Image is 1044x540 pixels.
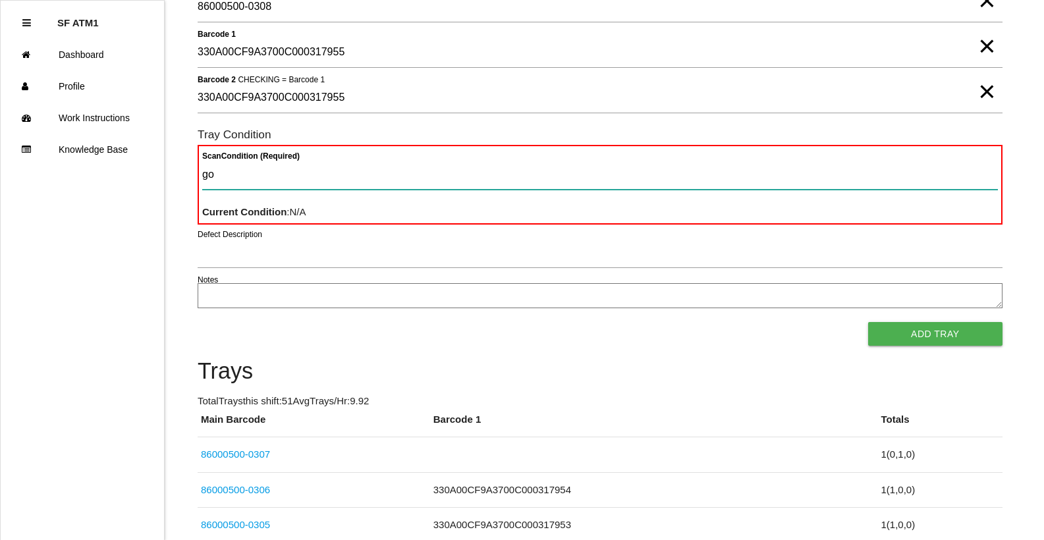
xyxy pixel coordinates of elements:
[978,65,995,92] span: Clear Input
[202,206,287,217] b: Current Condition
[202,151,300,161] b: Scan Condition (Required)
[201,448,270,460] a: 86000500-0307
[877,437,1002,473] td: 1 ( 0 , 1 , 0 )
[1,70,164,102] a: Profile
[201,484,270,495] a: 86000500-0306
[430,412,878,437] th: Barcode 1
[198,229,262,240] label: Defect Description
[198,412,430,437] th: Main Barcode
[238,74,325,84] span: CHECKING = Barcode 1
[877,472,1002,508] td: 1 ( 1 , 0 , 0 )
[202,206,306,217] span: : N/A
[430,472,878,508] td: 330A00CF9A3700C000317954
[201,519,270,530] a: 86000500-0305
[868,322,1003,346] button: Add Tray
[198,274,218,286] label: Notes
[198,394,1003,409] p: Total Trays this shift: 51 Avg Trays /Hr: 9.92
[1,39,164,70] a: Dashboard
[1,102,164,134] a: Work Instructions
[978,20,995,46] span: Clear Input
[1,134,164,165] a: Knowledge Base
[57,7,99,28] p: SF ATM1
[198,128,1003,141] h6: Tray Condition
[877,412,1002,437] th: Totals
[198,74,236,84] b: Barcode 2
[198,359,1003,384] h4: Trays
[22,7,31,39] div: Close
[198,29,236,38] b: Barcode 1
